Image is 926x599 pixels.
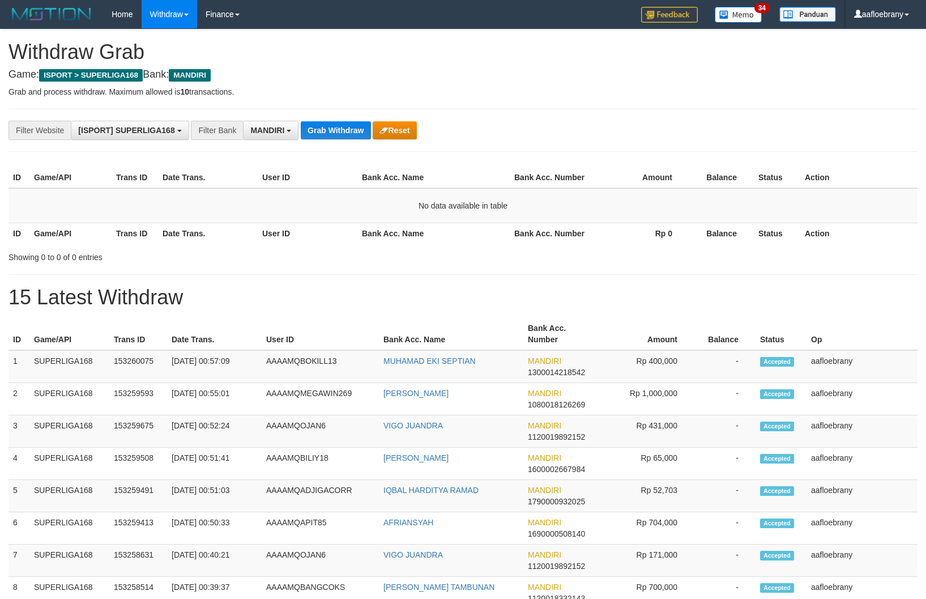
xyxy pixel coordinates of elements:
[383,421,443,430] a: VIGO JUANDRA
[760,389,794,399] span: Accepted
[694,545,756,577] td: -
[779,7,836,22] img: panduan.png
[694,318,756,350] th: Balance
[383,389,449,398] a: [PERSON_NAME]
[528,400,585,409] span: Copy 1080018126269 to clipboard
[760,357,794,367] span: Accepted
[689,167,754,188] th: Balance
[754,223,800,244] th: Status
[806,545,918,577] td: aafloebrany
[800,167,918,188] th: Action
[8,223,29,244] th: ID
[8,6,95,23] img: MOTION_logo.png
[357,167,510,188] th: Bank Acc. Name
[167,512,262,545] td: [DATE] 00:50:33
[29,448,109,480] td: SUPERLIGA168
[8,383,29,415] td: 2
[602,448,694,480] td: Rp 65,000
[112,167,158,188] th: Trans ID
[8,350,29,383] td: 1
[689,223,754,244] th: Balance
[109,350,167,383] td: 153260075
[109,448,167,480] td: 153259508
[71,121,189,140] button: [ISPORT] SUPERLIGA168
[694,415,756,448] td: -
[806,480,918,512] td: aafloebrany
[29,318,109,350] th: Game/API
[523,318,602,350] th: Bank Acc. Number
[158,223,258,244] th: Date Trans.
[167,318,262,350] th: Date Trans.
[262,415,379,448] td: AAAAMQOJAN6
[109,383,167,415] td: 153259593
[760,551,794,560] span: Accepted
[191,121,243,140] div: Filter Bank
[112,223,158,244] th: Trans ID
[694,383,756,415] td: -
[8,41,918,63] h1: Withdraw Grab
[528,486,561,495] span: MANDIRI
[806,383,918,415] td: aafloebrany
[510,223,592,244] th: Bank Acc. Number
[8,121,71,140] div: Filter Website
[760,519,794,528] span: Accepted
[8,448,29,480] td: 4
[262,512,379,545] td: AAAAMQAPIT85
[262,318,379,350] th: User ID
[528,562,585,571] span: Copy 1120019892152 to clipboard
[109,545,167,577] td: 153258631
[528,529,585,538] span: Copy 1690000508140 to clipboard
[250,126,284,135] span: MANDIRI
[109,415,167,448] td: 153259675
[754,167,800,188] th: Status
[262,545,379,577] td: AAAAMQOJAN6
[8,86,918,97] p: Grab and process withdraw. Maximum allowed is transactions.
[756,318,806,350] th: Status
[602,415,694,448] td: Rp 431,000
[760,422,794,431] span: Accepted
[8,247,377,263] div: Showing 0 to 0 of 0 entries
[694,448,756,480] td: -
[262,448,379,480] td: AAAAMQBILIY18
[528,453,561,462] span: MANDIRI
[602,350,694,383] td: Rp 400,000
[301,121,370,139] button: Grab Withdraw
[167,415,262,448] td: [DATE] 00:52:24
[29,415,109,448] td: SUPERLIGA168
[383,453,449,462] a: [PERSON_NAME]
[243,121,298,140] button: MANDIRI
[29,383,109,415] td: SUPERLIGA168
[167,383,262,415] td: [DATE] 00:55:01
[262,480,379,512] td: AAAAMQADJIGACORR
[528,368,585,377] span: Copy 1300014218542 to clipboard
[602,545,694,577] td: Rp 171,000
[158,167,258,188] th: Date Trans.
[806,318,918,350] th: Op
[357,223,510,244] th: Bank Acc. Name
[29,512,109,545] td: SUPERLIGA168
[641,7,698,23] img: Feedback.jpg
[592,223,689,244] th: Rp 0
[258,223,357,244] th: User ID
[8,545,29,577] td: 7
[167,350,262,383] td: [DATE] 00:57:09
[528,421,561,430] span: MANDIRI
[602,383,694,415] td: Rp 1,000,000
[806,448,918,480] td: aafloebrany
[383,518,433,527] a: AFRIANSYAH
[694,512,756,545] td: -
[602,512,694,545] td: Rp 704,000
[528,465,585,474] span: Copy 1600002667984 to clipboard
[109,480,167,512] td: 153259491
[383,550,443,559] a: VIGO JUANDRA
[180,87,189,96] strong: 10
[8,69,918,80] h4: Game: Bank:
[592,167,689,188] th: Amount
[8,415,29,448] td: 3
[258,167,357,188] th: User ID
[29,480,109,512] td: SUPERLIGA168
[29,167,112,188] th: Game/API
[528,432,585,441] span: Copy 1120019892152 to clipboard
[262,350,379,383] td: AAAAMQBOKILL13
[109,512,167,545] td: 153259413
